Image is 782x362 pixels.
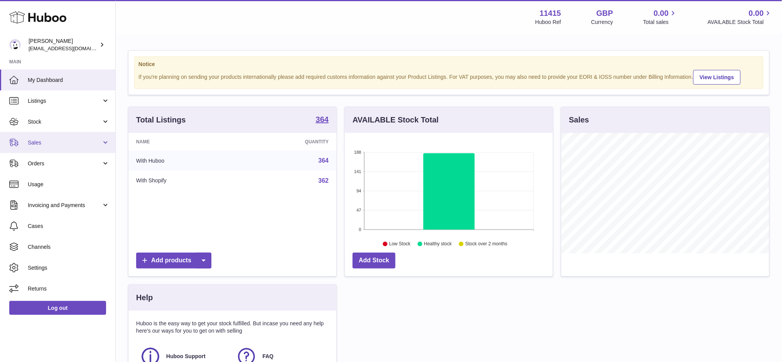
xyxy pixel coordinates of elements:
[316,116,329,123] strong: 364
[28,285,110,292] span: Returns
[29,37,98,52] div: [PERSON_NAME]
[262,353,274,360] span: FAQ
[28,202,101,209] span: Invoicing and Payments
[9,301,106,315] a: Log out
[535,19,561,26] div: Huboo Ref
[318,157,329,164] a: 364
[28,139,101,146] span: Sales
[9,39,21,51] img: care@shopmanto.uk
[693,70,741,85] a: View Listings
[654,8,669,19] span: 0.00
[354,169,361,174] text: 141
[356,208,361,212] text: 47
[465,241,507,247] text: Stock over 2 months
[569,115,589,125] h3: Sales
[540,8,561,19] strong: 11415
[166,353,206,360] span: Huboo Support
[359,227,361,232] text: 0
[708,19,773,26] span: AVAILABLE Stock Total
[353,115,439,125] h3: AVAILABLE Stock Total
[749,8,764,19] span: 0.00
[354,150,361,155] text: 188
[643,19,677,26] span: Total sales
[389,241,411,247] text: Low Stock
[241,133,336,151] th: Quantity
[28,223,110,230] span: Cases
[138,69,759,85] div: If you're planning on sending your products internationally please add required customs informati...
[28,181,110,188] span: Usage
[424,241,452,247] text: Healthy stock
[136,253,211,269] a: Add products
[708,8,773,26] a: 0.00 AVAILABLE Stock Total
[591,19,613,26] div: Currency
[643,8,677,26] a: 0.00 Total sales
[29,45,113,51] span: [EMAIL_ADDRESS][DOMAIN_NAME]
[596,8,613,19] strong: GBP
[136,115,186,125] h3: Total Listings
[138,61,759,68] strong: Notice
[28,243,110,251] span: Channels
[318,177,329,184] a: 362
[128,133,241,151] th: Name
[128,151,241,171] td: With Huboo
[28,264,110,272] span: Settings
[353,253,395,269] a: Add Stock
[128,171,241,191] td: With Shopify
[28,76,110,84] span: My Dashboard
[316,116,329,125] a: 364
[28,97,101,105] span: Listings
[356,189,361,193] text: 94
[136,320,329,335] p: Huboo is the easy way to get your stock fulfilled. But incase you need any help here's our ways f...
[28,118,101,126] span: Stock
[136,292,153,303] h3: Help
[28,160,101,167] span: Orders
